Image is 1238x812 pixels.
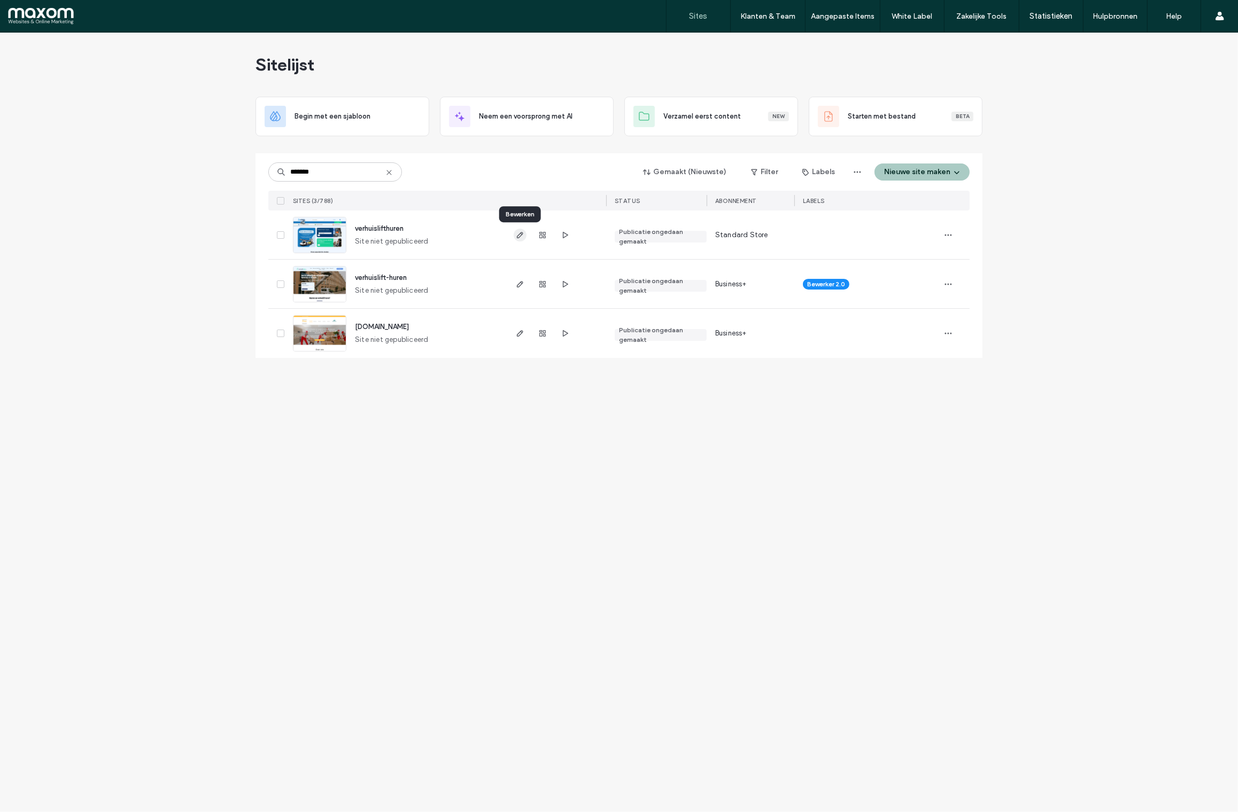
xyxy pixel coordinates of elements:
button: Nieuwe site maken [875,163,970,181]
span: STATUS [615,197,640,205]
button: Filter [740,163,788,181]
div: Beta [951,112,973,121]
span: Abonnement [715,197,757,205]
span: LABELS [803,197,825,205]
label: Aangepaste Items [811,12,875,21]
span: Begin met een sjabloon [295,111,370,122]
div: Bewerken [499,206,541,222]
div: Publicatie ongedaan gemaakt [619,325,702,345]
label: Klanten & Team [740,12,795,21]
span: Verzamel eerst content [663,111,741,122]
a: verhuislift-huren [355,274,407,282]
span: Starten met bestand [848,111,916,122]
a: [DOMAIN_NAME] [355,323,409,331]
label: Help [1166,12,1182,21]
span: Site niet gepubliceerd [355,285,428,296]
button: Labels [793,163,845,181]
div: Begin met een sjabloon [256,97,429,136]
div: Publicatie ongedaan gemaakt [619,276,702,295]
label: Hulpbronnen [1093,12,1138,21]
label: White Label [892,12,933,21]
label: Statistieken [1030,11,1073,21]
a: verhuislifthuren [355,224,404,232]
span: Standard Store [715,230,768,240]
span: Business+ [715,328,747,339]
span: Site niet gepubliceerd [355,334,428,345]
span: Sitelijst [256,54,314,75]
div: Starten met bestandBeta [809,97,982,136]
span: Sites (3/788) [293,197,334,205]
div: New [768,112,789,121]
label: Sites [690,11,708,21]
span: Help [25,7,47,17]
span: Neem een voorsprong met AI [479,111,572,122]
span: Bewerker 2.0 [807,279,845,289]
button: Gemaakt (Nieuwste) [634,163,736,181]
label: Zakelijke Tools [957,12,1007,21]
span: Site niet gepubliceerd [355,236,428,247]
div: Neem een voorsprong met AI [440,97,614,136]
span: Business+ [715,279,747,290]
div: Verzamel eerst contentNew [624,97,798,136]
div: Publicatie ongedaan gemaakt [619,227,702,246]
